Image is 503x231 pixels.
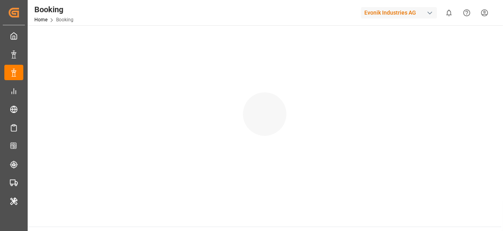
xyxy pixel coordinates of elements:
button: Evonik Industries AG [361,5,440,20]
div: Booking [34,4,73,15]
button: show 0 new notifications [440,4,458,22]
a: Home [34,17,47,23]
div: Evonik Industries AG [361,7,437,19]
button: Help Center [458,4,476,22]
